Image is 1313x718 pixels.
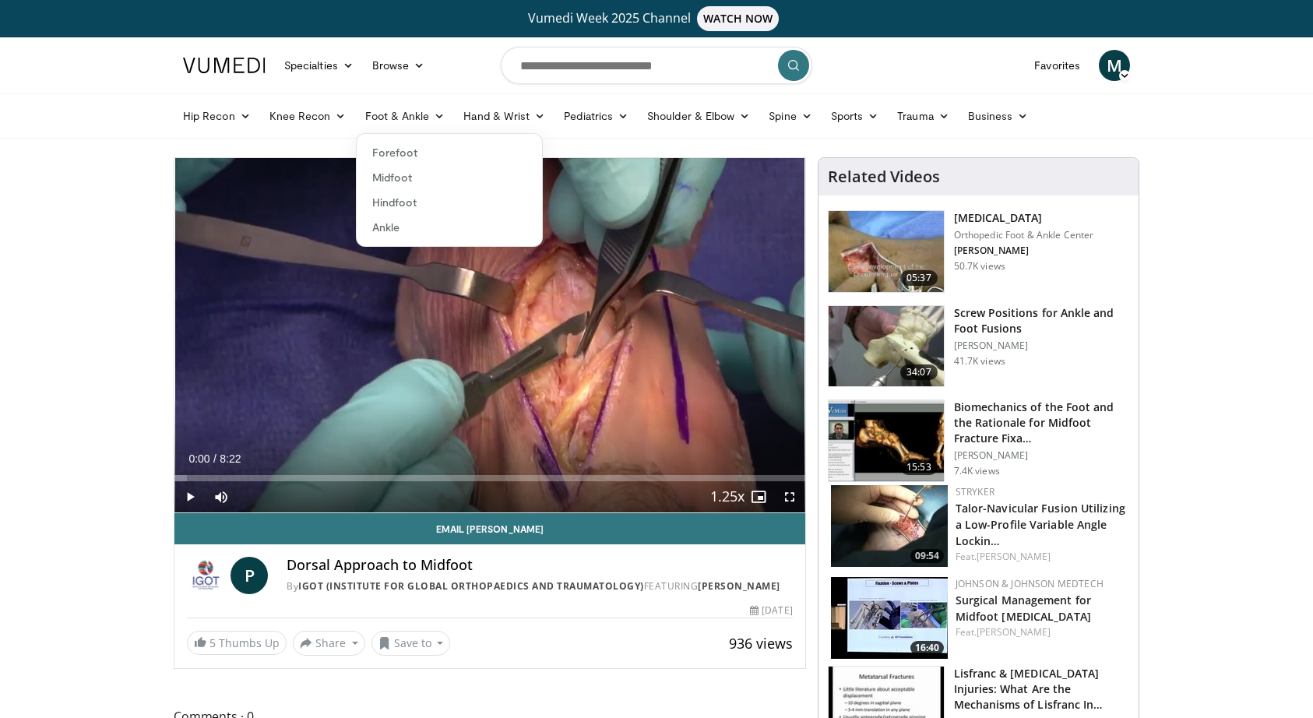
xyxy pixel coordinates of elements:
p: [PERSON_NAME] [954,449,1129,462]
a: Knee Recon [260,100,356,132]
a: Email [PERSON_NAME] [174,513,805,544]
p: [PERSON_NAME] [954,245,1094,257]
button: Fullscreen [774,481,805,512]
p: [PERSON_NAME] [954,340,1129,352]
span: 0:00 [188,452,209,465]
span: WATCH NOW [697,6,780,31]
a: Hindfoot [357,190,542,215]
a: Hand & Wrist [454,100,554,132]
a: Vumedi Week 2025 ChannelWATCH NOW [185,6,1128,31]
button: Playback Rate [712,481,743,512]
video-js: Video Player [174,158,805,513]
a: Johnson & Johnson MedTech [956,577,1104,590]
a: 5 Thumbs Up [187,631,287,655]
button: Play [174,481,206,512]
span: 15:53 [900,459,938,475]
span: 16:40 [910,641,944,655]
img: d33e20e3-ad01-4d41-9a6c-e2c76a6840b9.150x105_q85_crop-smart_upscale.jpg [831,485,948,567]
span: / [213,452,216,465]
span: 09:54 [910,549,944,563]
a: M [1099,50,1130,81]
img: IGOT (Institute for Global Orthopaedics and Traumatology) [187,557,224,594]
a: Talor-Navicular Fusion Utilizing a Low-Profile Variable Angle Lockin… [956,501,1125,548]
a: [PERSON_NAME] [698,579,780,593]
span: 34:07 [900,364,938,380]
p: Orthopedic Foot & Ankle Center [954,229,1094,241]
button: Enable picture-in-picture mode [743,481,774,512]
div: By FEATURING [287,579,793,593]
p: 50.7K views [954,260,1005,273]
h3: [MEDICAL_DATA] [954,210,1094,226]
img: b88189cb-fcee-4eb4-9fae-86a5d421ad62.150x105_q85_crop-smart_upscale.jpg [829,400,944,481]
a: 34:07 Screw Positions for Ankle and Foot Fusions [PERSON_NAME] 41.7K views [828,305,1129,388]
a: Shoulder & Elbow [638,100,759,132]
h3: Screw Positions for Ankle and Foot Fusions [954,305,1129,336]
h4: Related Videos [828,167,940,186]
h3: Biomechanics of the Foot and the Rationale for Midfoot Fracture Fixa… [954,399,1129,446]
div: Feat. [956,550,1126,564]
img: a477d109-b31b-4302-b393-8840442a7216.150x105_q85_crop-smart_upscale.jpg [831,577,948,659]
span: 5 [209,635,216,650]
a: Business [959,100,1038,132]
a: P [231,557,268,594]
a: Trauma [888,100,959,132]
div: [DATE] [750,604,792,618]
p: 7.4K views [954,465,1000,477]
a: Surgical Management for Midfoot [MEDICAL_DATA] [956,593,1091,624]
span: 8:22 [220,452,241,465]
a: Hip Recon [174,100,260,132]
div: Feat. [956,625,1126,639]
a: [PERSON_NAME] [977,625,1051,639]
a: Midfoot [357,165,542,190]
button: Mute [206,481,237,512]
span: 05:37 [900,270,938,286]
a: Pediatrics [554,100,638,132]
a: IGOT (Institute for Global Orthopaedics and Traumatology) [298,579,644,593]
a: Favorites [1025,50,1089,81]
span: 936 views [729,634,793,653]
img: 67572_0000_3.png.150x105_q85_crop-smart_upscale.jpg [829,306,944,387]
p: 41.7K views [954,355,1005,368]
a: 05:37 [MEDICAL_DATA] Orthopedic Foot & Ankle Center [PERSON_NAME] 50.7K views [828,210,1129,293]
h3: Lisfranc & [MEDICAL_DATA] Injuries: What Are the Mechanisms of Lisfranc In… [954,666,1129,713]
a: 15:53 Biomechanics of the Foot and the Rationale for Midfoot Fracture Fixa… [PERSON_NAME] 7.4K views [828,399,1129,482]
a: Forefoot [357,140,542,165]
button: Save to [371,631,451,656]
a: Spine [759,100,821,132]
div: Progress Bar [174,475,805,481]
a: Stryker [956,485,994,498]
h4: Dorsal Approach to Midfoot [287,557,793,574]
a: 16:40 [831,577,948,659]
a: Specialties [275,50,363,81]
a: [PERSON_NAME] [977,550,1051,563]
img: 545635_3.png.150x105_q85_crop-smart_upscale.jpg [829,211,944,292]
input: Search topics, interventions [501,47,812,84]
button: Share [293,631,365,656]
a: Ankle [357,215,542,240]
a: 09:54 [831,485,948,567]
a: Foot & Ankle [356,100,455,132]
a: Sports [822,100,889,132]
a: Browse [363,50,435,81]
img: VuMedi Logo [183,58,266,73]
